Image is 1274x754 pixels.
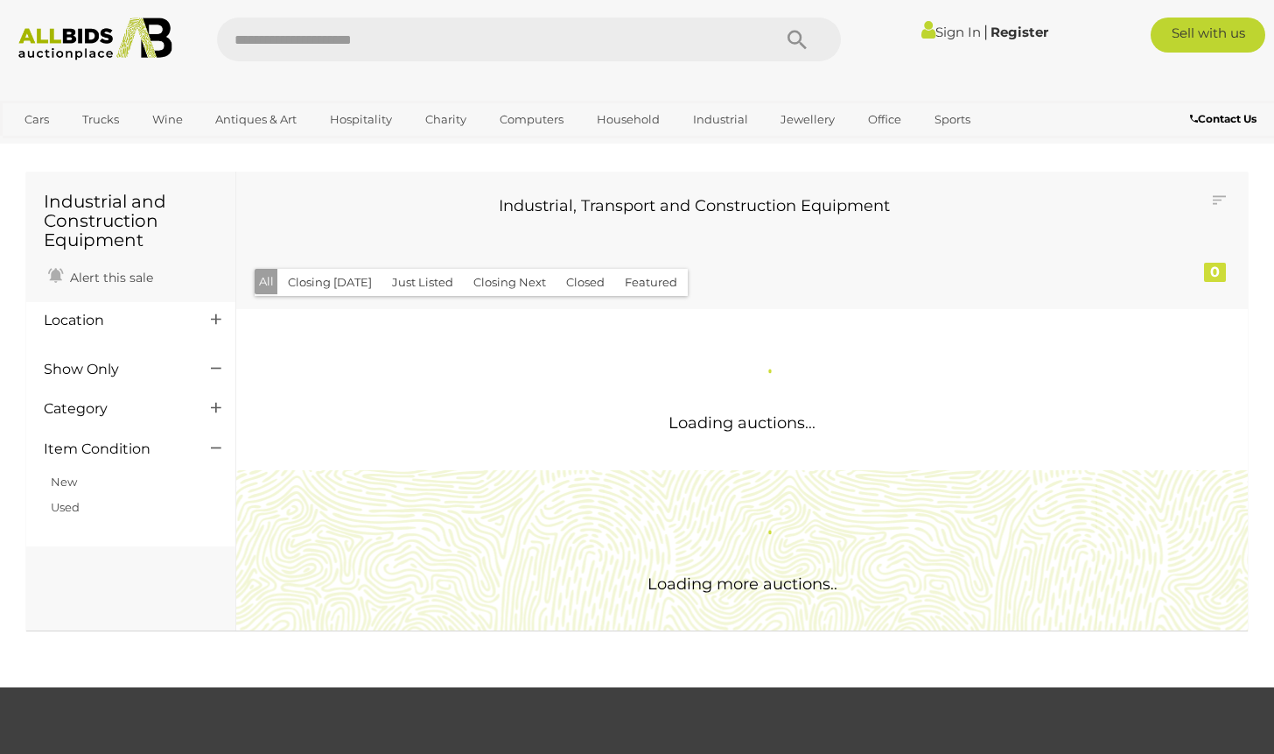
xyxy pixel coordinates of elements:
[44,263,157,289] a: Alert this sale
[267,198,1122,215] h3: Industrial, Transport and Construction Equipment
[10,18,181,60] img: Allbids.com.au
[1190,109,1261,129] a: Contact Us
[463,269,556,296] button: Closing Next
[1204,263,1226,282] div: 0
[44,441,185,457] h4: Item Condition
[44,362,185,377] h4: Show Only
[71,105,130,134] a: Trucks
[682,105,759,134] a: Industrial
[990,24,1048,40] a: Register
[857,105,913,134] a: Office
[51,500,80,514] a: Used
[44,401,185,417] h4: Category
[414,105,478,134] a: Charity
[753,18,841,61] button: Search
[277,269,382,296] button: Closing [DATE]
[983,22,988,41] span: |
[647,574,837,594] span: Loading more auctions..
[318,105,403,134] a: Hospitality
[488,105,575,134] a: Computers
[585,105,671,134] a: Household
[44,192,218,250] h1: Industrial and Construction Equipment
[1190,112,1256,125] b: Contact Us
[381,269,464,296] button: Just Listed
[769,105,846,134] a: Jewellery
[556,269,615,296] button: Closed
[921,24,981,40] a: Sign In
[668,413,815,433] span: Loading auctions...
[923,105,982,134] a: Sports
[13,105,60,134] a: Cars
[51,475,77,489] a: New
[66,270,153,285] span: Alert this sale
[44,313,185,328] h4: Location
[141,105,194,134] a: Wine
[204,105,308,134] a: Antiques & Art
[614,269,688,296] button: Featured
[13,134,160,163] a: [GEOGRAPHIC_DATA]
[1151,18,1265,53] a: Sell with us
[255,269,278,294] button: All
